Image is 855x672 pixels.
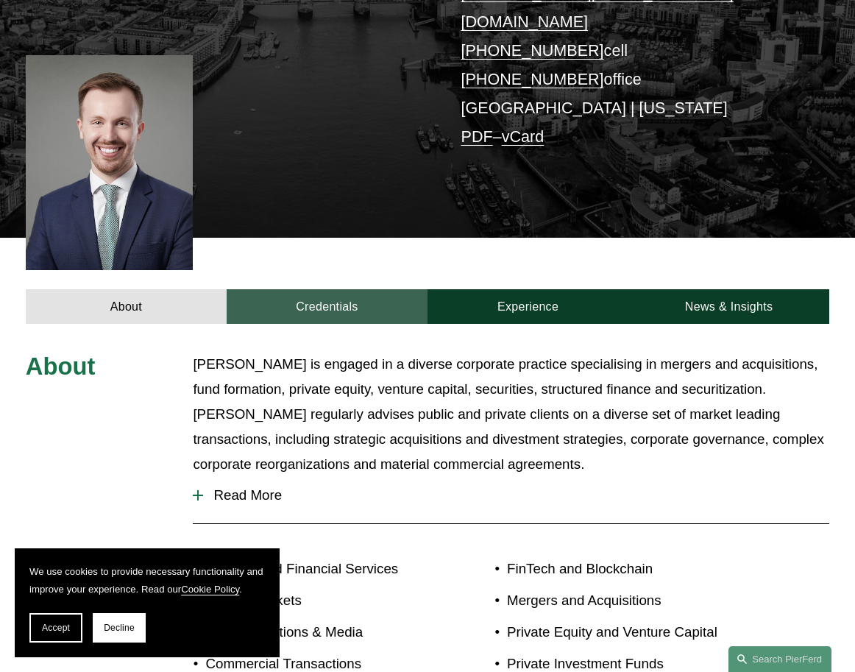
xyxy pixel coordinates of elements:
a: Experience [427,289,628,324]
span: Decline [104,623,135,633]
p: Private Equity and Venture Capital [507,620,762,645]
span: About [26,353,95,380]
a: [PHONE_NUMBER] [461,70,604,88]
a: Cookie Policy [181,584,239,595]
p: We use cookies to provide necessary functionality and improve your experience. Read our . [29,563,265,598]
button: Read More [193,476,829,514]
p: FinTech and Blockchain [507,556,762,581]
p: Communications & Media [205,620,427,645]
a: About [26,289,227,324]
p: Capital Markets [205,588,427,613]
a: News & Insights [628,289,829,324]
a: Credentials [227,289,427,324]
span: Accept [42,623,70,633]
button: Accept [29,613,82,643]
a: [PHONE_NUMBER] [461,41,604,60]
button: Decline [93,613,146,643]
section: Cookie banner [15,548,280,657]
p: [PERSON_NAME] is engaged in a diverse corporate practice specialising in mergers and acquisitions... [193,352,829,476]
span: Read More [203,487,829,503]
p: Banking and Financial Services [205,556,427,581]
a: vCard [502,127,544,146]
a: Search this site [728,646,831,672]
a: PDF [461,127,493,146]
p: Mergers and Acquisitions [507,588,762,613]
